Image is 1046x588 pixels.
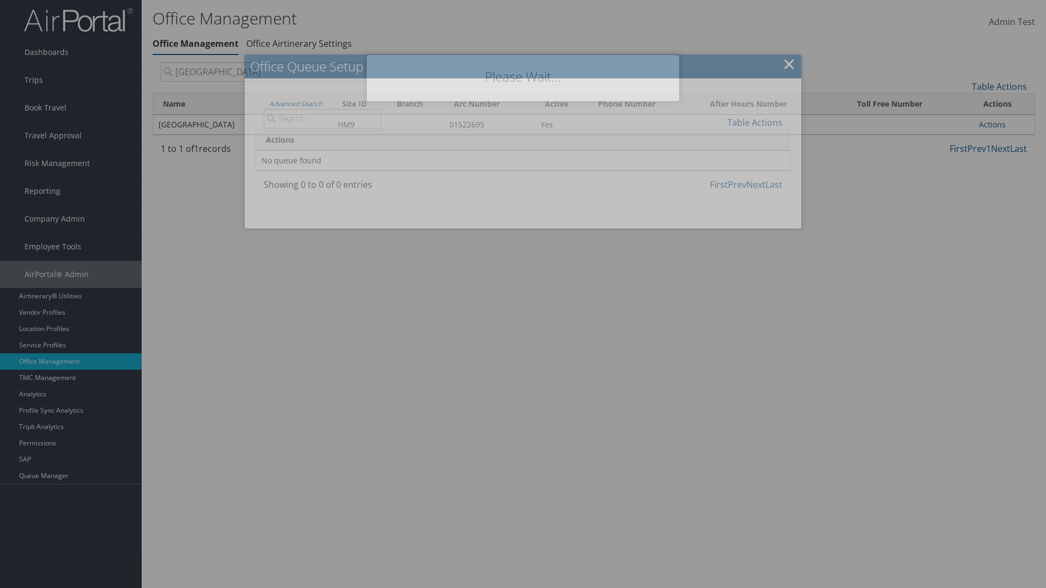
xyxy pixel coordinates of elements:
a: Table Actions [727,117,782,128]
a: Column Visibility [647,149,790,167]
a: New Record [647,130,790,149]
th: Actions [256,130,790,151]
a: × [783,53,795,75]
a: Last [765,179,782,191]
a: First [710,179,728,191]
div: Showing 0 to 0 of 0 entries [264,178,381,197]
a: Next [746,179,765,191]
h2: Office Queue Setup [245,54,801,78]
a: Prev [728,179,746,191]
input: Advanced Search [264,109,381,128]
a: Page Length [647,167,790,186]
td: No queue found [256,151,790,170]
a: Advanced Search [269,99,322,108]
